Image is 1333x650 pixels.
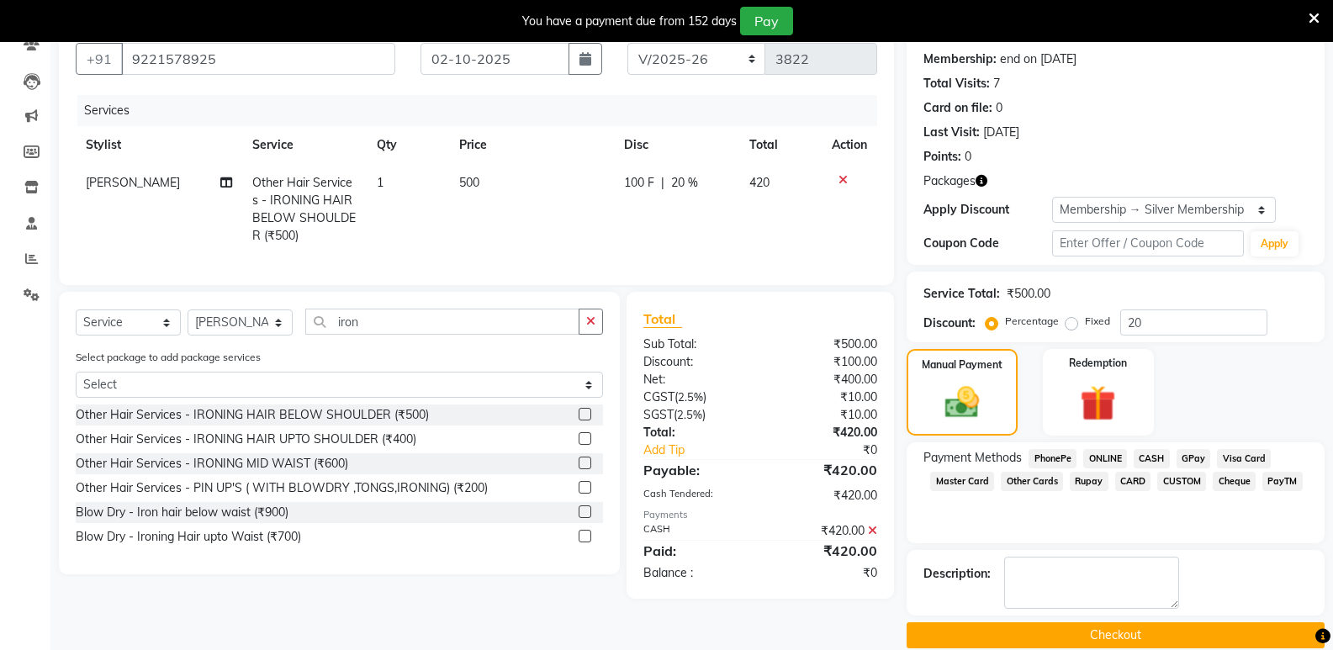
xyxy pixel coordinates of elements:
[760,406,890,424] div: ₹10.00
[242,126,367,164] th: Service
[86,175,180,190] span: [PERSON_NAME]
[252,175,356,243] span: Other Hair Services - IRONING HAIR BELOW SHOULDER (₹500)
[760,522,890,540] div: ₹420.00
[1069,356,1127,371] label: Redemption
[671,174,698,192] span: 20 %
[760,353,890,371] div: ₹100.00
[76,431,416,448] div: Other Hair Services - IRONING HAIR UPTO SHOULDER (₹400)
[643,407,674,422] span: SGST
[678,390,703,404] span: 2.5%
[305,309,579,335] input: Search or Scan
[76,528,301,546] div: Blow Dry - Ironing Hair upto Waist (₹700)
[923,565,991,583] div: Description:
[677,408,702,421] span: 2.5%
[643,508,877,522] div: Payments
[907,622,1325,648] button: Checkout
[522,13,737,30] div: You have a payment due from 152 days
[1029,449,1076,468] span: PhonePe
[760,388,890,406] div: ₹10.00
[1251,231,1299,256] button: Apply
[643,389,674,404] span: CGST
[459,175,479,190] span: 500
[77,95,890,126] div: Services
[76,479,488,497] div: Other Hair Services - PIN UP'S ( WITH BLOWDRY ,TONGS,IRONING) (₹200)
[624,174,654,192] span: 100 F
[923,285,1000,303] div: Service Total:
[1001,472,1063,491] span: Other Cards
[760,371,890,388] div: ₹400.00
[1115,472,1151,491] span: CARD
[923,172,976,190] span: Packages
[449,126,614,164] th: Price
[760,564,890,582] div: ₹0
[121,43,395,75] input: Search by Name/Mobile/Email/Code
[1007,285,1050,303] div: ₹500.00
[1134,449,1170,468] span: CASH
[996,99,1002,117] div: 0
[631,564,760,582] div: Balance :
[631,522,760,540] div: CASH
[923,314,976,332] div: Discount:
[76,350,261,365] label: Select package to add package services
[749,175,770,190] span: 420
[367,126,450,164] th: Qty
[740,7,793,35] button: Pay
[1000,50,1076,68] div: end on [DATE]
[1005,314,1059,329] label: Percentage
[76,504,288,521] div: Blow Dry - Iron hair below waist (₹900)
[923,124,980,141] div: Last Visit:
[643,310,682,328] span: Total
[76,406,429,424] div: Other Hair Services - IRONING HAIR BELOW SHOULDER (₹500)
[1177,449,1211,468] span: GPay
[782,441,890,459] div: ₹0
[614,126,738,164] th: Disc
[631,487,760,505] div: Cash Tendered:
[631,424,760,441] div: Total:
[930,472,994,491] span: Master Card
[822,126,877,164] th: Action
[760,460,890,480] div: ₹420.00
[923,50,997,68] div: Membership:
[631,371,760,388] div: Net:
[1213,472,1256,491] span: Cheque
[1262,472,1303,491] span: PayTM
[76,126,242,164] th: Stylist
[922,357,1002,373] label: Manual Payment
[923,75,990,92] div: Total Visits:
[760,541,890,561] div: ₹420.00
[1052,230,1244,256] input: Enter Offer / Coupon Code
[983,124,1019,141] div: [DATE]
[631,441,782,459] a: Add Tip
[1157,472,1206,491] span: CUSTOM
[631,353,760,371] div: Discount:
[631,406,760,424] div: ( )
[923,99,992,117] div: Card on file:
[993,75,1000,92] div: 7
[1217,449,1271,468] span: Visa Card
[631,336,760,353] div: Sub Total:
[1069,381,1127,425] img: _gift.svg
[377,175,384,190] span: 1
[923,235,1051,252] div: Coupon Code
[923,201,1051,219] div: Apply Discount
[934,383,990,422] img: _cash.svg
[965,148,971,166] div: 0
[76,43,123,75] button: +91
[760,487,890,505] div: ₹420.00
[661,174,664,192] span: |
[1070,472,1108,491] span: Rupay
[631,541,760,561] div: Paid:
[631,460,760,480] div: Payable:
[923,148,961,166] div: Points:
[1083,449,1127,468] span: ONLINE
[1085,314,1110,329] label: Fixed
[923,449,1022,467] span: Payment Methods
[76,455,348,473] div: Other Hair Services - IRONING MID WAIST (₹600)
[760,336,890,353] div: ₹500.00
[739,126,823,164] th: Total
[631,388,760,406] div: ( )
[760,424,890,441] div: ₹420.00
